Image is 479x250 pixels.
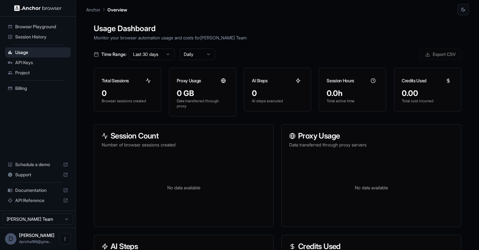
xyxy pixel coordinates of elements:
div: Session History [5,32,71,42]
div: D [5,233,16,245]
div: No data available [102,156,266,219]
img: Anchor Logo [14,5,62,11]
p: Total active time [327,98,378,104]
div: Browser Playground [5,22,71,32]
span: dpricha189@gmail.com [19,239,51,244]
h3: Proxy Usage [289,132,453,140]
div: 0.0h [327,88,378,98]
h3: Proxy Usage [177,78,201,84]
p: Overview [107,6,127,13]
button: Open menu [59,233,71,245]
h3: Total Sessions [102,78,129,84]
h3: AI Steps [252,78,268,84]
div: Project [5,68,71,78]
h1: Usage Dashboard [94,23,461,34]
div: Schedule a demo [5,159,71,170]
span: Billing [15,85,68,91]
div: API Reference [5,195,71,206]
p: Number of browser sessions created [102,142,266,148]
div: 0 GB [177,88,228,98]
div: 0 [252,88,303,98]
p: Total cost incurred [402,98,453,104]
div: 0.00 [402,88,453,98]
span: Browser Playground [15,24,68,30]
div: Documentation [5,185,71,195]
span: Session History [15,34,68,40]
p: Data transferred through proxy servers [289,142,453,148]
p: Anchor [86,6,100,13]
p: Data transferred through proxy [177,98,228,109]
span: Usage [15,49,68,56]
span: API Reference [15,197,61,204]
span: Support [15,172,61,178]
span: Schedule a demo [15,161,61,168]
p: Monitor your browser automation usage and costs for [PERSON_NAME] Team [94,34,461,41]
p: AI steps executed [252,98,303,104]
span: Time Range: [101,51,126,57]
p: Browser sessions created [102,98,153,104]
div: Usage [5,47,71,57]
h3: Credits Used [402,78,426,84]
span: Project [15,70,68,76]
div: No data available [289,156,453,219]
span: API Keys [15,59,68,66]
div: Billing [5,83,71,93]
h3: Session Hours [327,78,354,84]
div: Support [5,170,71,180]
div: API Keys [5,57,71,68]
nav: breadcrumb [86,6,127,13]
h3: Session Count [102,132,266,140]
div: 0 [102,88,153,98]
span: Documentation [15,187,61,193]
span: David Richards [19,233,54,238]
